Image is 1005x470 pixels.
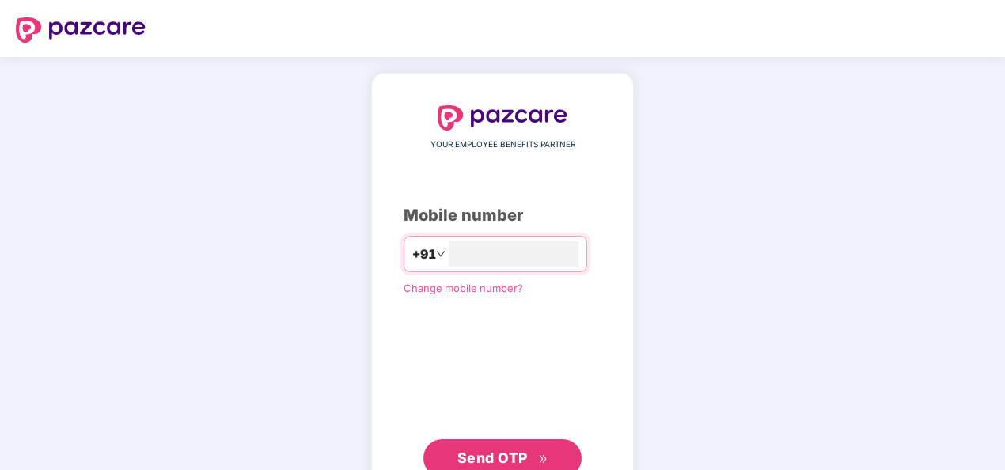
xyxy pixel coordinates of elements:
span: down [436,249,446,259]
span: YOUR EMPLOYEE BENEFITS PARTNER [430,138,575,151]
span: double-right [538,454,548,464]
img: logo [438,105,567,131]
a: Change mobile number? [404,282,523,294]
span: Send OTP [457,449,528,466]
img: logo [16,17,146,43]
div: Mobile number [404,203,601,228]
span: +91 [412,244,436,264]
